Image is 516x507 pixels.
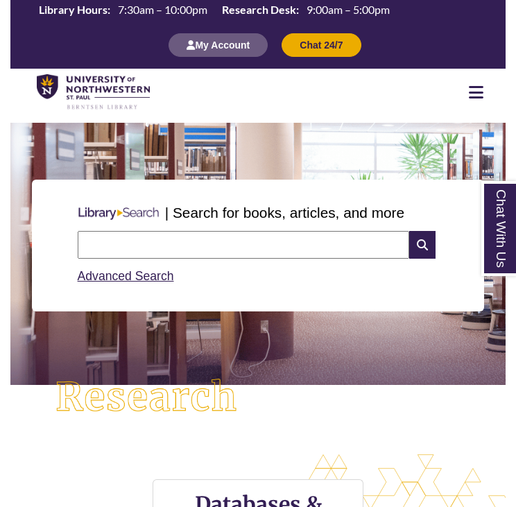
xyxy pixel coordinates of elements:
button: My Account [169,33,268,57]
img: Research [35,359,258,436]
span: 9:00am – 5:00pm [307,3,390,16]
p: | Search for books, articles, and more [165,202,404,223]
span: 7:30am – 10:00pm [118,3,207,16]
a: Hours Today [33,2,395,19]
th: Library Hours: [33,2,112,17]
table: Hours Today [33,2,395,17]
img: UNWSP Library Logo [37,74,150,110]
a: Advanced Search [78,269,174,283]
th: Research Desk: [216,2,301,17]
img: Libary Search [72,202,165,225]
a: My Account [169,39,268,51]
i: Search [409,231,436,259]
a: Chat 24/7 [282,39,361,51]
button: Chat 24/7 [282,33,361,57]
